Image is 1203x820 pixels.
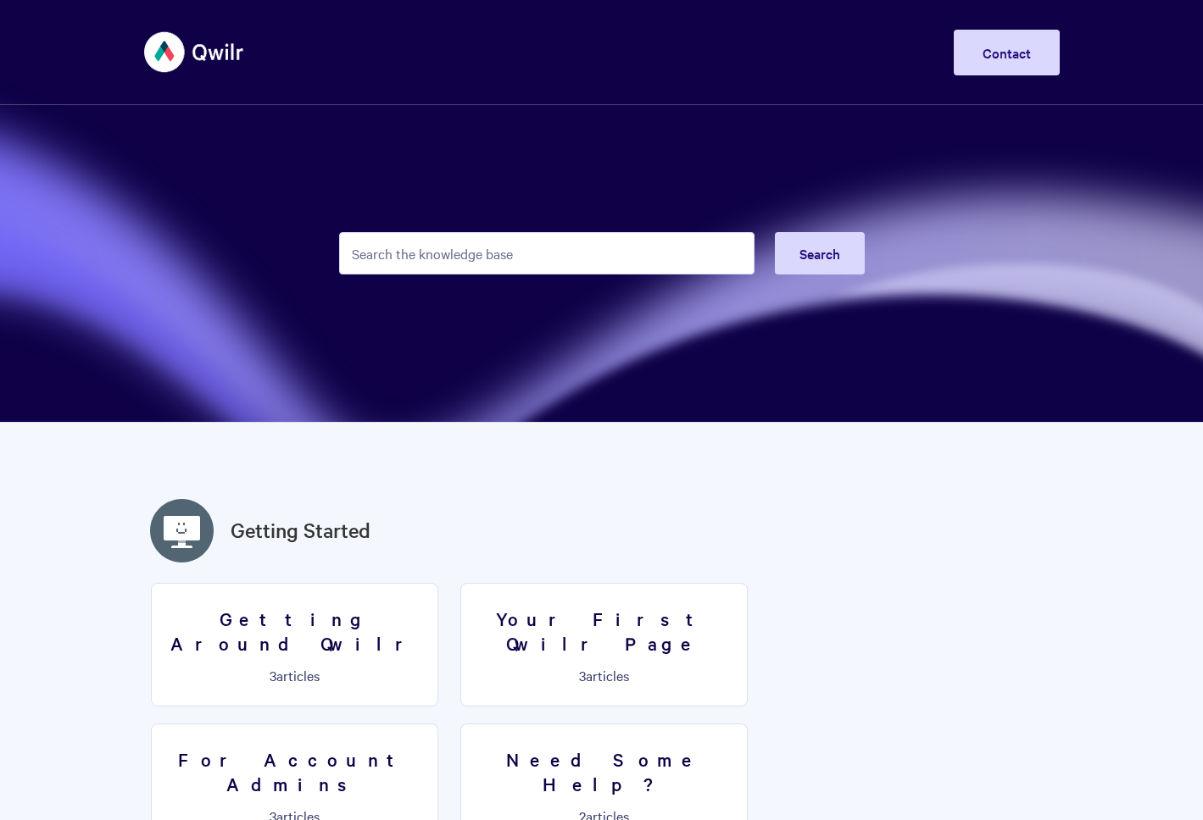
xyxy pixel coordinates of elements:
span: 3 [270,666,276,684]
span: 3 [579,666,586,684]
a: Your First Qwilr Page 3articles [460,583,748,706]
h3: Need Some Help? [471,747,737,795]
span: Search [799,244,840,263]
h3: Your First Qwilr Page [471,607,737,655]
input: Search the knowledge base [339,232,755,274]
img: Qwilr Help Center [144,20,245,84]
a: Contact [954,30,1060,75]
a: Getting Started [231,515,370,546]
h3: For Account Admins [162,747,427,795]
p: articles [162,668,427,683]
a: Getting Around Qwilr 3articles [151,583,438,706]
p: articles [471,668,737,683]
h3: Getting Around Qwilr [162,607,427,655]
button: Search [775,232,865,274]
